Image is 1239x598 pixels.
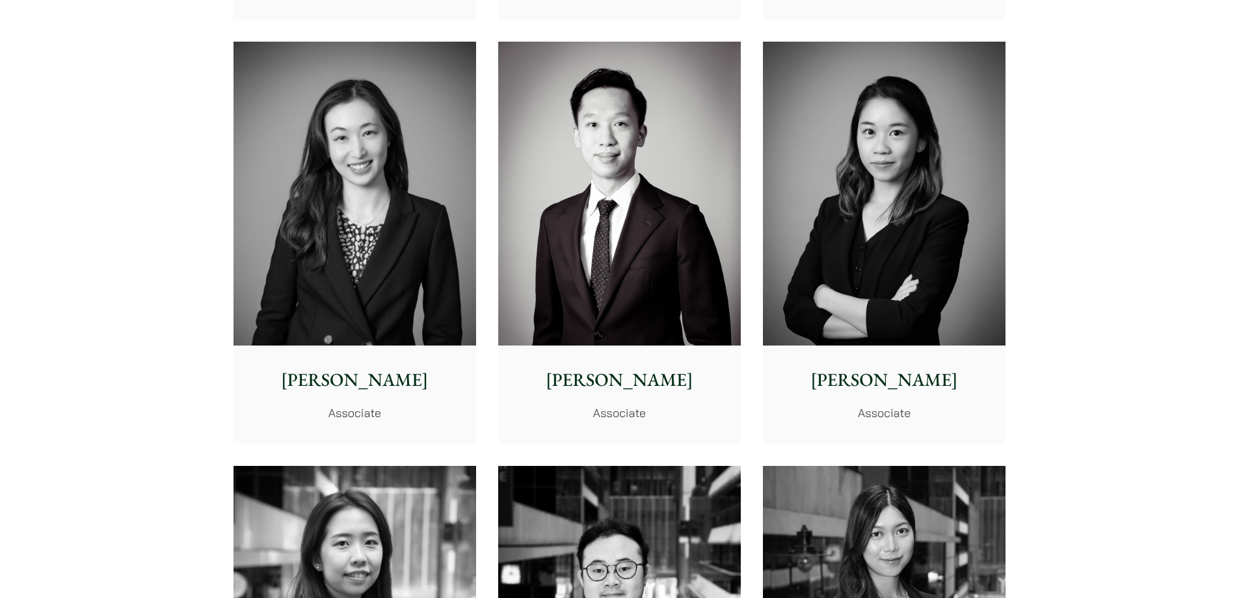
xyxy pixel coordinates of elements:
[773,366,995,394] p: [PERSON_NAME]
[509,404,730,422] p: Associate
[244,404,466,422] p: Associate
[244,366,466,394] p: [PERSON_NAME]
[233,42,476,444] a: [PERSON_NAME] Associate
[509,366,730,394] p: [PERSON_NAME]
[773,404,995,422] p: Associate
[498,42,741,444] a: [PERSON_NAME] Associate
[763,42,1006,444] a: [PERSON_NAME] Associate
